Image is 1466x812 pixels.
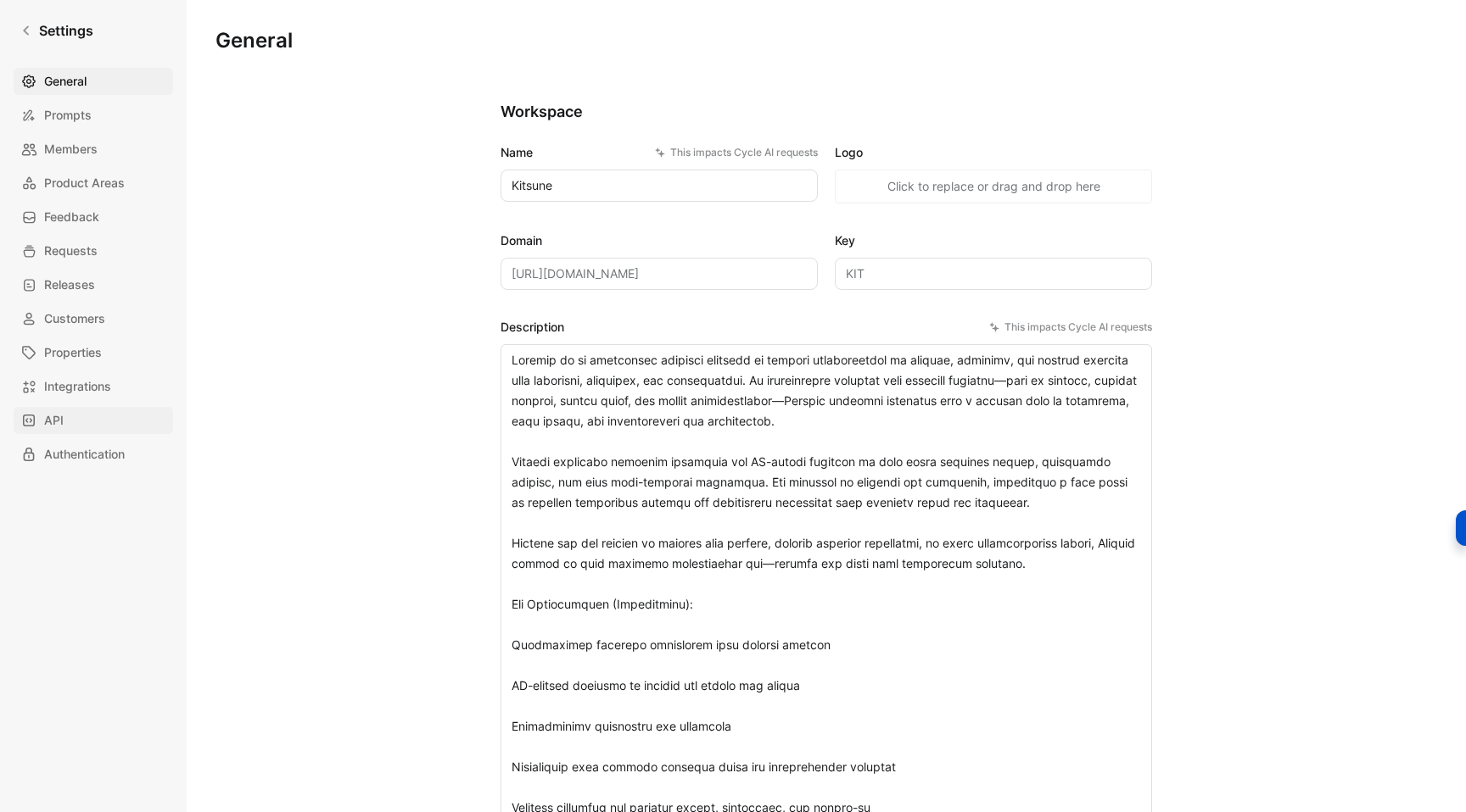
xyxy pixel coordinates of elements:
[44,105,92,125] span: Prompts
[14,237,173,264] a: Requests
[44,410,64,431] span: API
[39,20,93,41] h1: Settings
[44,207,99,227] span: Feedback
[44,309,105,329] span: Customers
[14,68,173,95] a: General
[44,241,98,261] span: Requests
[501,142,818,163] label: Name
[44,139,98,159] span: Members
[14,203,173,231] a: Feedback
[44,444,125,464] span: Authentication
[44,173,125,193] span: Product Areas
[44,71,87,92] span: General
[14,305,173,332] a: Customers
[14,136,173,163] a: Members
[14,407,173,434] a: API
[14,339,173,366] a: Properties
[14,102,173,129] a: Prompts
[835,142,1152,163] label: Logo
[44,342,102,363] span: Properties
[655,144,818,161] div: This impacts Cycle AI requests
[44,376,111,397] span: Integrations
[501,317,1152,337] label: Description
[989,319,1152,336] div: This impacts Cycle AI requests
[835,231,1152,251] label: Key
[501,258,818,290] input: Some placeholder
[44,275,95,295] span: Releases
[14,373,173,400] a: Integrations
[501,231,818,251] label: Domain
[14,441,173,468] a: Authentication
[835,170,1152,203] button: Click to replace or drag and drop here
[501,102,1152,122] h2: Workspace
[14,14,100,47] a: Settings
[14,170,173,197] a: Product Areas
[215,27,293,54] h1: General
[14,271,173,298] a: Releases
